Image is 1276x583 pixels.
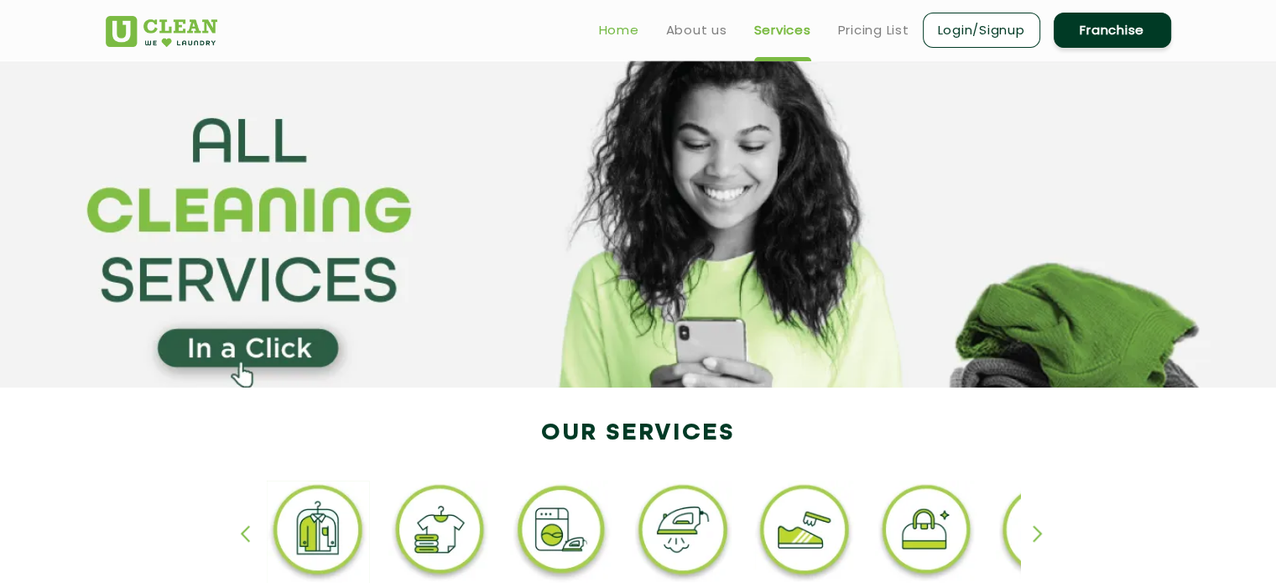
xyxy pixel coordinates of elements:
[754,20,811,40] a: Services
[923,13,1040,48] a: Login/Signup
[838,20,909,40] a: Pricing List
[106,16,217,47] img: UClean Laundry and Dry Cleaning
[1054,13,1171,48] a: Franchise
[666,20,727,40] a: About us
[599,20,639,40] a: Home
